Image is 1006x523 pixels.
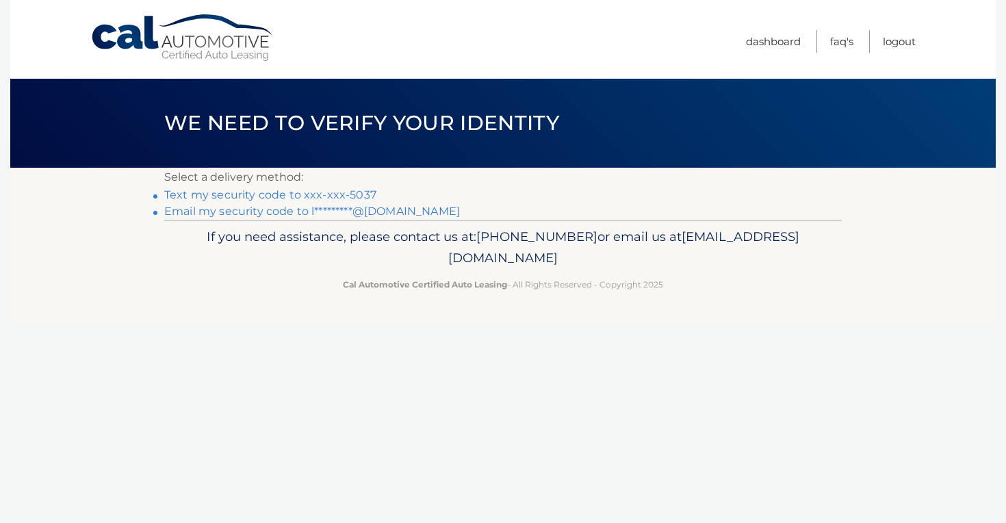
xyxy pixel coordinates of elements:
[746,30,801,53] a: Dashboard
[476,229,597,244] span: [PHONE_NUMBER]
[164,110,559,136] span: We need to verify your identity
[164,188,376,201] a: Text my security code to xxx-xxx-5037
[343,279,507,290] strong: Cal Automotive Certified Auto Leasing
[883,30,916,53] a: Logout
[173,226,833,270] p: If you need assistance, please contact us at: or email us at
[164,205,460,218] a: Email my security code to l*********@[DOMAIN_NAME]
[90,14,275,62] a: Cal Automotive
[830,30,853,53] a: FAQ's
[164,168,842,187] p: Select a delivery method:
[173,277,833,292] p: - All Rights Reserved - Copyright 2025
